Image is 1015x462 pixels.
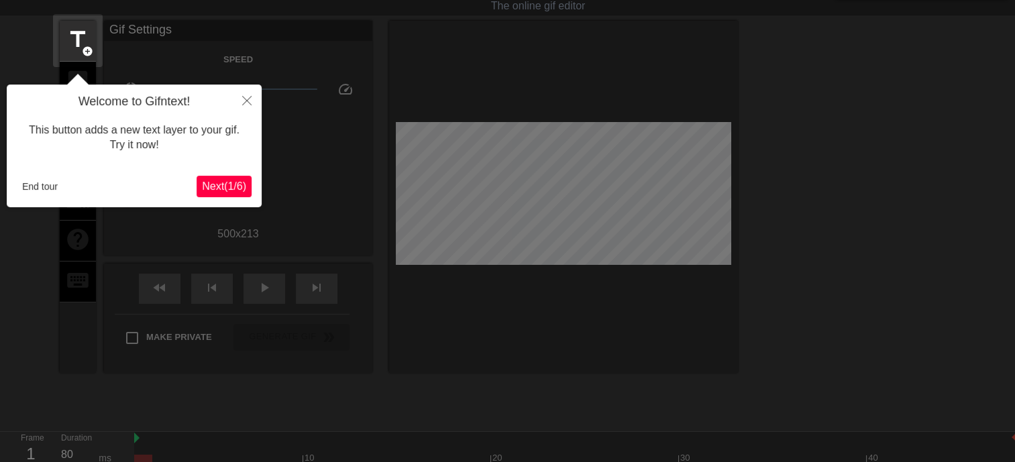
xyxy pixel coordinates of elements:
[17,176,63,196] button: End tour
[197,176,252,197] button: Next
[17,109,252,166] div: This button adds a new text layer to your gif. Try it now!
[232,84,262,115] button: Close
[202,180,246,192] span: Next ( 1 / 6 )
[17,95,252,109] h4: Welcome to Gifntext!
